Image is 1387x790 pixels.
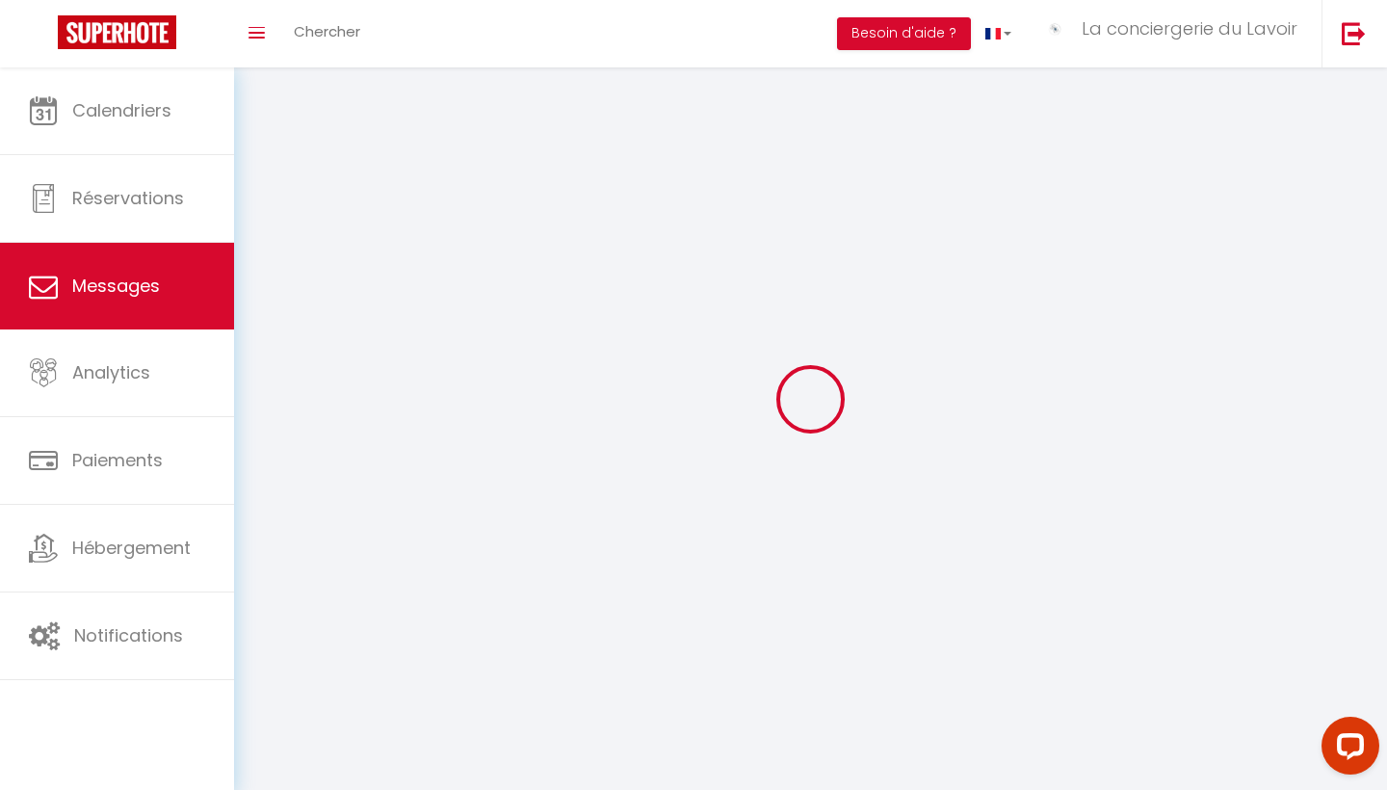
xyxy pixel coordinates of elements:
[72,274,160,298] span: Messages
[58,15,176,49] img: Super Booking
[294,21,360,41] span: Chercher
[1040,21,1069,38] img: ...
[72,448,163,472] span: Paiements
[72,186,184,210] span: Réservations
[1342,21,1366,45] img: logout
[1306,709,1387,790] iframe: LiveChat chat widget
[72,360,150,384] span: Analytics
[1082,16,1297,40] span: La conciergerie du Lavoir
[72,98,171,122] span: Calendriers
[74,623,183,647] span: Notifications
[72,536,191,560] span: Hébergement
[837,17,971,50] button: Besoin d'aide ?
